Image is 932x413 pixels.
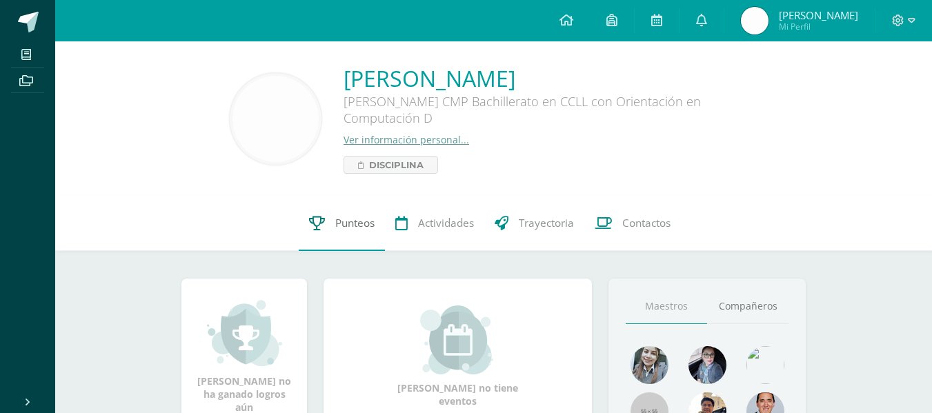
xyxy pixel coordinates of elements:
[631,346,668,384] img: 45bd7986b8947ad7e5894cbc9b781108.png
[385,196,484,251] a: Actividades
[626,289,707,324] a: Maestros
[299,196,385,251] a: Punteos
[688,346,726,384] img: b8baad08a0802a54ee139394226d2cf3.png
[335,216,375,230] span: Punteos
[622,216,671,230] span: Contactos
[741,7,769,34] img: 0851b177bad5b4d3e70f86af8a91b0bb.png
[344,156,438,174] a: Disciplina
[344,133,469,146] a: Ver información personal...
[344,93,757,133] div: [PERSON_NAME] CMP Bachillerato en CCLL con Orientación en Computación D
[519,216,574,230] span: Trayectoria
[418,216,474,230] span: Actividades
[779,21,858,32] span: Mi Perfil
[389,305,527,407] div: [PERSON_NAME] no tiene eventos
[584,196,681,251] a: Contactos
[369,157,424,173] span: Disciplina
[420,305,495,374] img: event_small.png
[746,346,784,384] img: c25c8a4a46aeab7e345bf0f34826bacf.png
[207,299,282,367] img: achievement_small.png
[707,289,789,324] a: Compañeros
[484,196,584,251] a: Trayectoria
[232,76,319,162] img: 604f322be3b59cebcb9e6c140596295b.png
[779,8,858,22] span: [PERSON_NAME]
[344,63,757,93] a: [PERSON_NAME]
